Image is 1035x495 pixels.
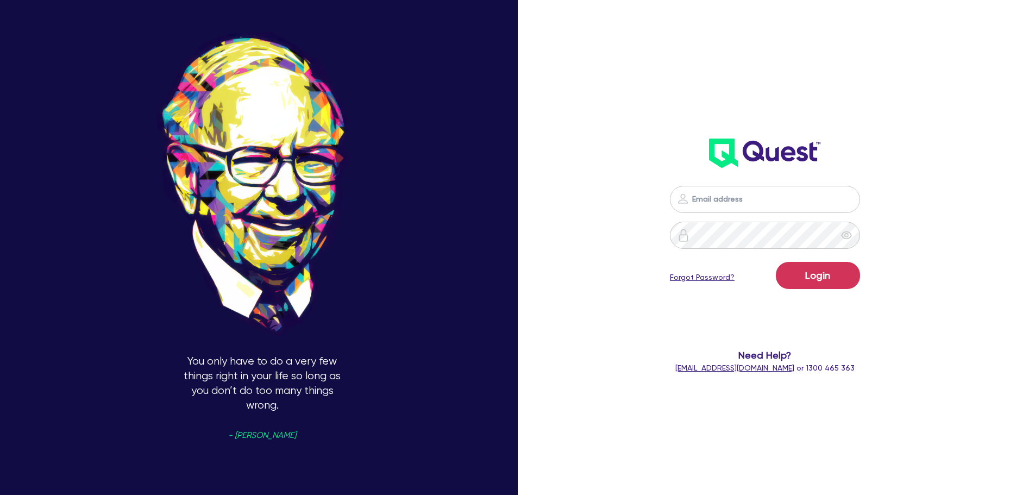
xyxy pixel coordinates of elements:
img: icon-password [676,192,689,205]
span: or 1300 465 363 [675,364,855,372]
a: [EMAIL_ADDRESS][DOMAIN_NAME] [675,364,794,372]
span: eye [841,230,852,241]
input: Email address [670,186,860,213]
button: Login [776,262,860,289]
img: icon-password [677,229,690,242]
a: Forgot Password? [670,272,735,283]
img: wH2k97JdezQIQAAAABJRU5ErkJggg== [709,139,820,168]
span: Need Help? [626,348,904,362]
span: - [PERSON_NAME] [228,431,296,440]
